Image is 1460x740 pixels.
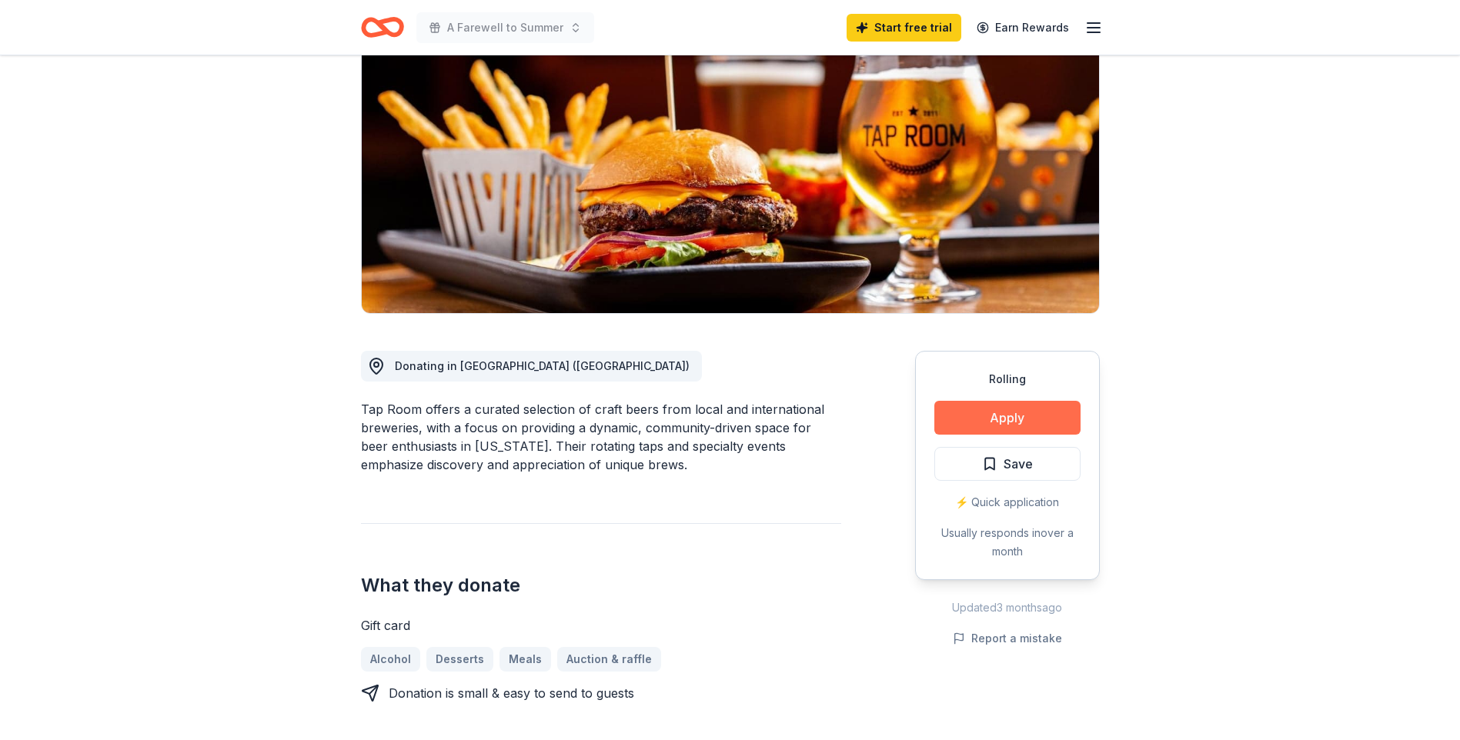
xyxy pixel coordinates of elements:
button: A Farewell to Summer [416,12,594,43]
a: Desserts [426,647,493,672]
a: Auction & raffle [557,647,661,672]
a: Earn Rewards [967,14,1078,42]
a: Start free trial [847,14,961,42]
div: Tap Room offers a curated selection of craft beers from local and international breweries, with a... [361,400,841,474]
div: ⚡️ Quick application [934,493,1081,512]
a: Meals [499,647,551,672]
button: Save [934,447,1081,481]
div: Updated 3 months ago [915,598,1100,617]
img: Image for Tap Room [362,19,1099,313]
div: Gift card [361,616,841,635]
span: Donating in [GEOGRAPHIC_DATA] ([GEOGRAPHIC_DATA]) [395,359,690,372]
button: Apply [934,401,1081,435]
div: Donation is small & easy to send to guests [389,684,634,702]
h2: What they donate [361,573,841,598]
div: Usually responds in over a month [934,524,1081,561]
div: Rolling [934,370,1081,388]
span: Save [1004,454,1033,474]
a: Alcohol [361,647,420,672]
a: Home [361,9,404,45]
span: A Farewell to Summer [447,18,563,37]
button: Report a mistake [953,629,1062,648]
